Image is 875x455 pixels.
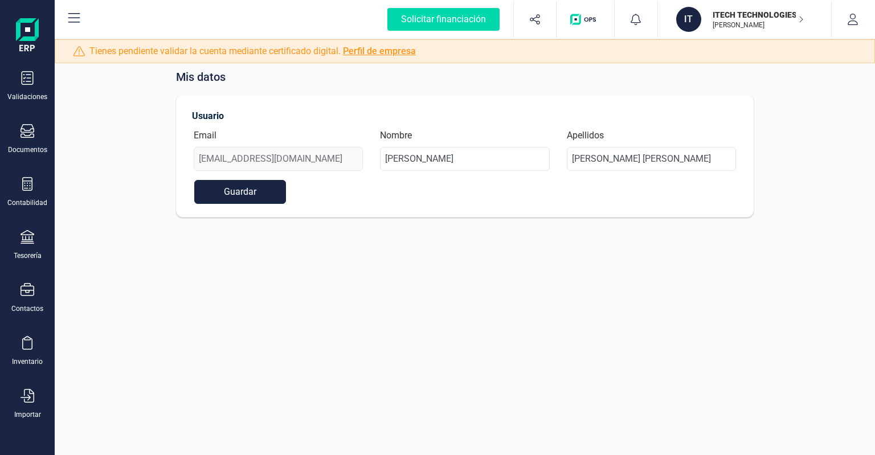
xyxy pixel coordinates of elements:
label: Nombre [380,129,412,142]
button: Logo de OPS [563,1,607,38]
div: Tesorería [14,251,42,260]
div: Inventario [12,357,43,366]
p: ITECH TECHNOLOGIES LLC [713,9,804,21]
div: Documentos [8,145,47,154]
button: Solicitar financiación [374,1,513,38]
input: Introduce tu nombre [380,147,549,171]
p: [PERSON_NAME] [713,21,804,30]
label: Apellidos [567,129,604,142]
div: Validaciones [7,92,47,101]
span: Mis datos [176,68,226,85]
button: ITITECH TECHNOLOGIES LLC[PERSON_NAME] [672,1,817,38]
div: Solicitar financiación [387,8,500,31]
div: Contabilidad [7,198,47,207]
div: IT [676,7,701,32]
b: Usuario [192,110,224,121]
button: Guardar [194,180,286,204]
div: Contactos [11,304,43,313]
div: Importar [14,410,41,419]
img: Logo de OPS [570,14,600,25]
span: Tienes pendiente validar la cuenta mediante certificado digital. [89,44,416,58]
img: Logo Finanedi [16,18,39,55]
a: Perfil de empresa [343,46,416,56]
label: Email [194,129,216,142]
input: Introduce tu apellido [567,147,736,171]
